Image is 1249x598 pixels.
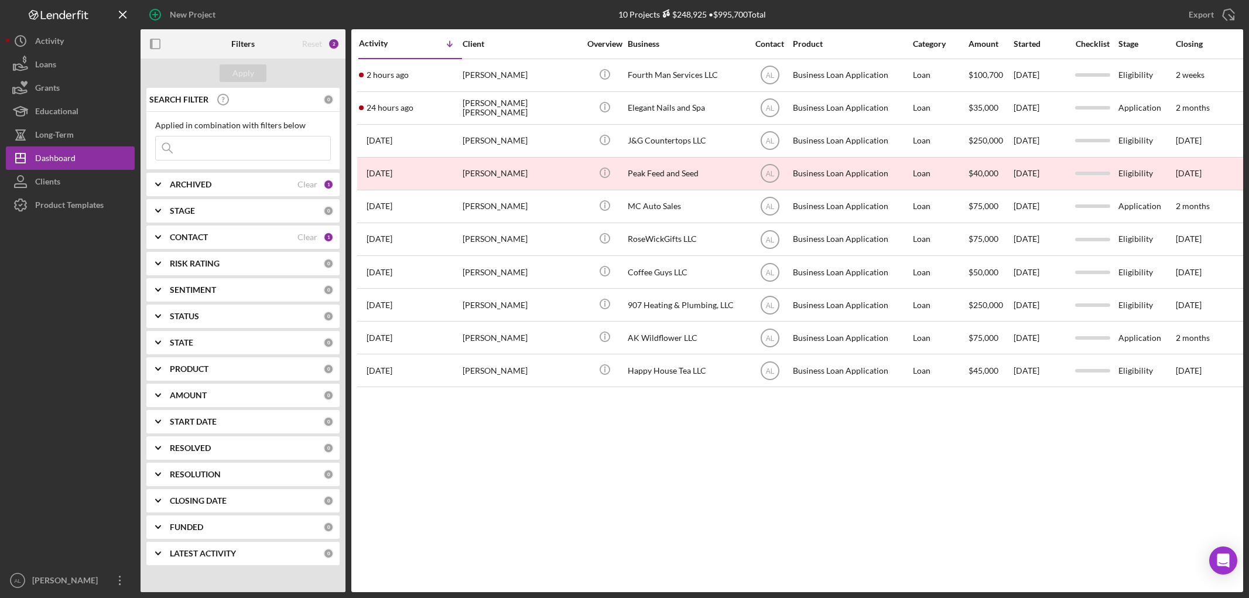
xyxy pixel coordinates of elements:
text: AL [765,301,774,309]
div: Grants [35,76,60,102]
div: Open Intercom Messenger [1209,546,1237,575]
div: Stage [1118,39,1175,49]
div: Contact [748,39,792,49]
div: 0 [323,416,334,427]
div: [PERSON_NAME] [463,158,580,189]
div: Eligibility [1118,257,1175,288]
b: CONTACT [170,233,208,242]
div: Checklist [1067,39,1117,49]
div: 0 [323,443,334,453]
div: Coffee Guys LLC [628,257,745,288]
div: [DATE] [1014,257,1066,288]
div: Business Loan Application [793,60,910,91]
div: Dashboard [35,146,76,173]
div: Happy House Tea LLC [628,355,745,386]
div: Activity [359,39,410,48]
div: [DATE] [1014,60,1066,91]
time: [DATE] [1176,267,1202,277]
div: Export [1189,3,1214,26]
a: Clients [6,170,135,193]
div: 0 [323,390,334,401]
b: SENTIMENT [170,285,216,295]
time: 2025-09-26 22:15 [367,234,392,244]
span: $35,000 [969,102,998,112]
div: Amount [969,39,1012,49]
b: Filters [231,39,255,49]
div: Clear [297,180,317,189]
text: AL [765,71,774,80]
div: Eligibility [1118,158,1175,189]
a: Long-Term [6,123,135,146]
div: 0 [323,206,334,216]
div: [PERSON_NAME] [463,355,580,386]
div: MC Auto Sales [628,191,745,222]
div: Application [1118,322,1175,353]
div: Business Loan Application [793,93,910,124]
time: [DATE] [1176,365,1202,375]
span: $250,000 [969,135,1003,145]
div: 1 [323,232,334,242]
a: Product Templates [6,193,135,217]
text: AL [765,203,774,211]
b: STATE [170,338,193,347]
div: Eligibility [1118,60,1175,91]
button: Educational [6,100,135,123]
time: 2025-10-07 18:58 [367,70,409,80]
button: Loans [6,53,135,76]
button: AL[PERSON_NAME] [6,569,135,592]
div: [DATE] [1014,191,1066,222]
div: Long-Term [35,123,74,149]
div: Client [463,39,580,49]
div: Peak Feed and Seed [628,158,745,189]
div: Business Loan Application [793,224,910,255]
div: Loan [913,257,967,288]
div: Applied in combination with filters below [155,121,331,130]
div: Loan [913,191,967,222]
time: 2 months [1176,201,1210,211]
div: Product [793,39,910,49]
div: [DATE] [1014,158,1066,189]
div: Loan [913,93,967,124]
div: Business Loan Application [793,158,910,189]
b: LATEST ACTIVITY [170,549,236,558]
div: [PERSON_NAME] [463,322,580,353]
b: CLOSING DATE [170,496,227,505]
div: Loan [913,322,967,353]
div: Eligibility [1118,224,1175,255]
div: [PERSON_NAME] [463,125,580,156]
text: AL [765,170,774,178]
div: $248,925 [660,9,707,19]
time: [DATE] [1176,135,1202,145]
div: Started [1014,39,1066,49]
div: Activity [35,29,64,56]
div: Clients [35,170,60,196]
div: [DATE] [1014,355,1066,386]
div: [DATE] [1014,93,1066,124]
div: [DATE] [1014,322,1066,353]
div: Business Loan Application [793,191,910,222]
div: Business Loan Application [793,355,910,386]
div: Business Loan Application [793,125,910,156]
div: 0 [323,94,334,105]
div: Loan [913,355,967,386]
span: $45,000 [969,365,998,375]
div: Clear [297,233,317,242]
div: Business Loan Application [793,322,910,353]
b: AMOUNT [170,391,207,400]
div: Fourth Man Services LLC [628,60,745,91]
time: 2025-08-13 21:19 [367,366,392,375]
b: RESOLUTION [170,470,221,479]
div: Educational [35,100,78,126]
span: $50,000 [969,267,998,277]
div: Apply [232,64,254,82]
time: [DATE] [1176,300,1202,310]
text: AL [765,334,774,342]
div: 10 Projects • $995,700 Total [618,9,766,19]
span: $75,000 [969,201,998,211]
div: [DATE] [1014,289,1066,320]
div: Product Templates [35,193,104,220]
div: Application [1118,93,1175,124]
b: START DATE [170,417,217,426]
